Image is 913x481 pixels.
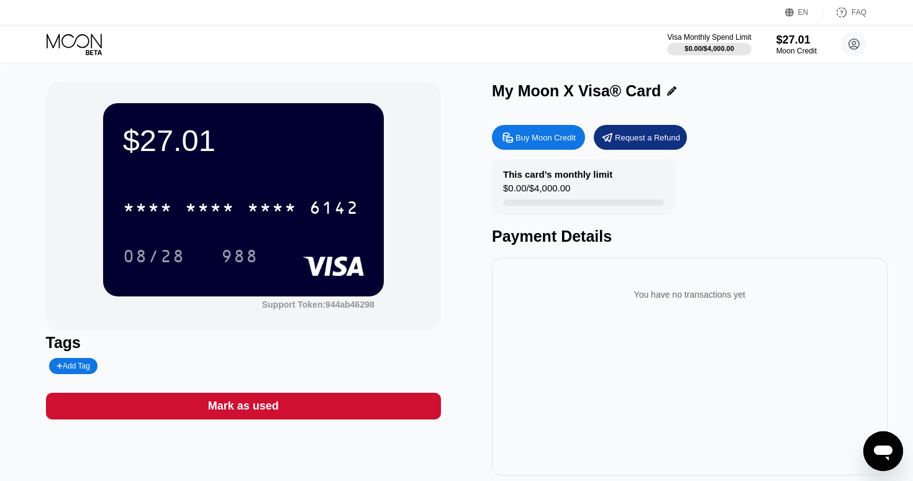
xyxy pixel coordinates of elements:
[492,82,661,100] div: My Moon X Visa® Card
[798,8,809,17] div: EN
[212,240,268,272] div: 988
[667,33,751,42] div: Visa Monthly Spend Limit
[594,125,687,150] div: Request a Refund
[49,358,98,374] div: Add Tag
[776,47,817,55] div: Moon Credit
[503,183,570,199] div: $0.00 / $4,000.00
[516,132,576,143] div: Buy Moon Credit
[776,34,817,47] div: $27.01
[823,6,866,19] div: FAQ
[114,240,194,272] div: 08/28
[785,6,823,19] div: EN
[502,277,878,312] div: You have no transactions yet
[503,169,612,180] div: This card’s monthly limit
[262,300,375,309] div: Support Token: 944ab46298
[46,393,442,419] div: Mark as used
[492,125,585,150] div: Buy Moon Credit
[667,33,751,55] div: Visa Monthly Spend Limit$0.00/$4,000.00
[852,8,866,17] div: FAQ
[221,248,258,268] div: 988
[57,362,90,370] div: Add Tag
[123,248,185,268] div: 08/28
[684,45,734,52] div: $0.00 / $4,000.00
[46,334,442,352] div: Tags
[492,227,888,245] div: Payment Details
[262,300,375,309] div: Support Token:944ab46298
[123,123,364,158] div: $27.01
[208,399,279,413] div: Mark as used
[615,132,680,143] div: Request a Refund
[863,431,903,471] iframe: Button to launch messaging window
[309,199,359,219] div: 6142
[776,34,817,55] div: $27.01Moon Credit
